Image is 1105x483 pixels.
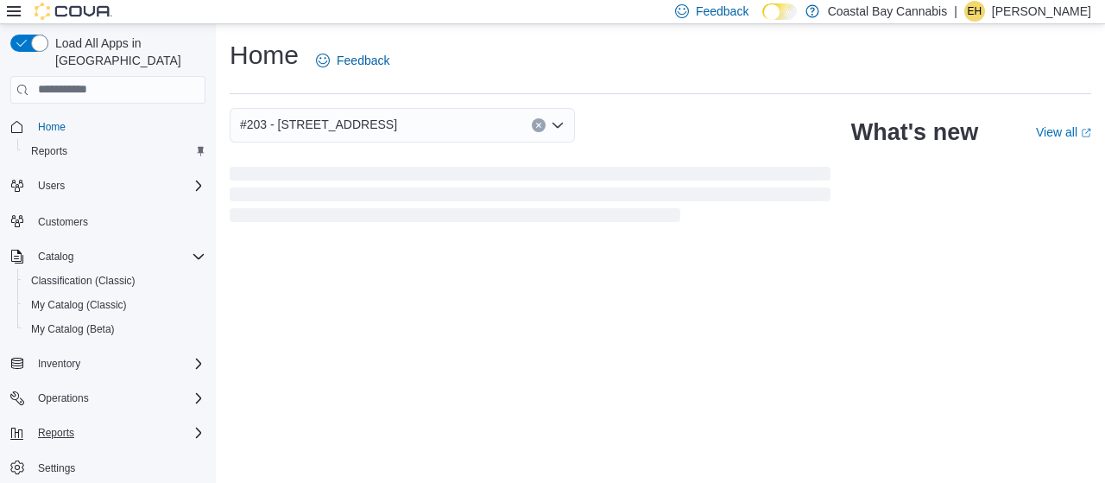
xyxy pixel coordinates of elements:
h1: Home [230,38,299,73]
span: My Catalog (Classic) [24,295,205,315]
span: Reports [38,426,74,440]
span: Feedback [696,3,748,20]
a: View allExternal link [1036,125,1091,139]
a: Customers [31,212,95,232]
button: Operations [31,388,96,409]
span: Settings [38,461,75,475]
span: Classification (Classic) [31,274,136,288]
p: Coastal Bay Cannabis [828,1,948,22]
span: Inventory [31,353,205,374]
button: My Catalog (Beta) [17,317,212,341]
span: Users [38,179,65,193]
button: Inventory [31,353,87,374]
span: Reports [31,423,205,443]
button: Inventory [3,352,212,376]
span: Settings [31,457,205,479]
span: Customers [38,215,88,229]
span: Dark Mode [762,20,763,21]
p: [PERSON_NAME] [992,1,1091,22]
button: Reports [17,139,212,163]
span: Feedback [337,52,389,69]
span: Catalog [31,246,205,267]
button: Open list of options [551,118,565,132]
span: Home [31,116,205,137]
span: Operations [31,388,205,409]
span: Catalog [38,250,73,264]
button: Reports [31,423,81,443]
a: Classification (Classic) [24,270,142,291]
span: Reports [24,141,205,162]
a: My Catalog (Classic) [24,295,134,315]
span: My Catalog (Beta) [24,319,205,340]
span: Loading [230,170,830,226]
span: Users [31,175,205,196]
span: Customers [31,210,205,232]
span: Inventory [38,357,80,371]
button: Operations [3,386,212,410]
a: Home [31,117,73,137]
button: Home [3,114,212,139]
span: My Catalog (Beta) [31,322,115,336]
button: Users [31,175,72,196]
a: Reports [24,141,74,162]
p: | [954,1,957,22]
span: EH [968,1,982,22]
button: Catalog [3,245,212,269]
svg: External link [1081,128,1091,138]
button: Settings [3,455,212,480]
a: Feedback [309,43,396,78]
span: #203 - [STREET_ADDRESS] [240,114,397,135]
span: Reports [31,144,67,158]
span: Classification (Classic) [24,270,205,291]
span: Load All Apps in [GEOGRAPHIC_DATA] [48,35,205,69]
span: Home [38,120,66,134]
a: Settings [31,458,82,479]
button: Catalog [31,246,80,267]
button: Users [3,174,212,198]
button: Classification (Classic) [17,269,212,293]
button: My Catalog (Classic) [17,293,212,317]
button: Clear input [532,118,546,132]
span: Operations [38,391,89,405]
button: Reports [3,421,212,445]
button: Customers [3,208,212,233]
a: My Catalog (Beta) [24,319,122,340]
span: My Catalog (Classic) [31,298,127,312]
img: Cova [35,3,112,20]
h2: What's new [851,118,978,146]
div: Emily Hendriks [964,1,985,22]
input: Dark Mode [762,3,796,21]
